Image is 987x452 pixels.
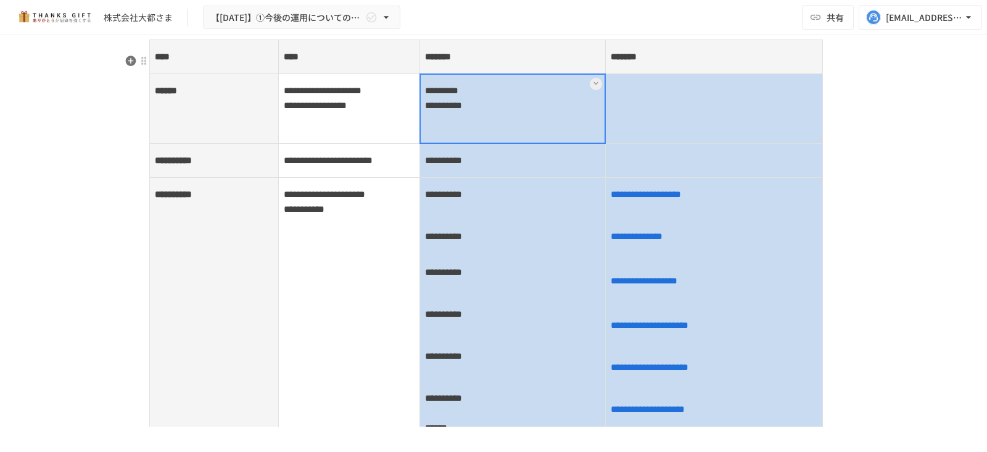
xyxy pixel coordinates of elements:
div: 株式会社大都さま [104,11,173,24]
button: 共有 [802,5,854,30]
button: 【[DATE]】①今後の運用についてのご案内/THANKS GIFTキックオフMTG [203,6,400,30]
span: 【[DATE]】①今後の運用についてのご案内/THANKS GIFTキックオフMTG [211,10,363,25]
span: 共有 [827,10,844,24]
button: [EMAIL_ADDRESS][DOMAIN_NAME] [859,5,982,30]
img: mMP1OxWUAhQbsRWCurg7vIHe5HqDpP7qZo7fRoNLXQh [15,7,94,27]
div: [EMAIL_ADDRESS][DOMAIN_NAME] [886,10,962,25]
